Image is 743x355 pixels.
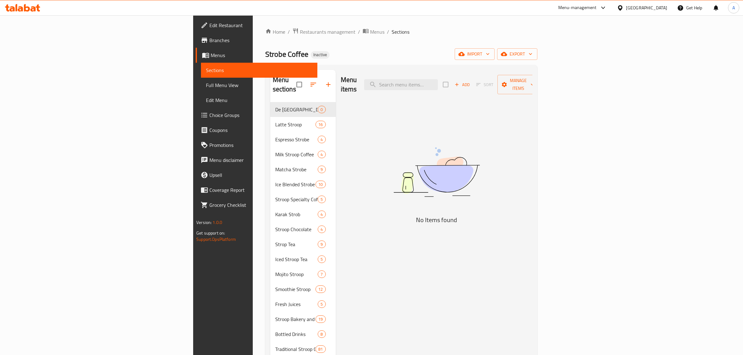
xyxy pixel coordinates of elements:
span: export [502,50,532,58]
span: Promotions [209,141,312,149]
span: Ice Blended Strobe [275,181,316,188]
span: Mojito Stroop [275,270,318,278]
div: Stroop Chocolate [275,226,318,233]
div: Latte Stroop16 [270,117,336,132]
span: 19 [316,316,325,322]
div: Stroop Bakery and Sweets19 [270,312,336,327]
span: Stroop Specialty Coffee [275,196,318,203]
button: Manage items [497,75,539,94]
a: Menus [363,28,384,36]
span: 4 [318,212,325,217]
div: items [318,330,325,338]
h2: Menu items [341,75,357,94]
span: Inactive [311,52,330,57]
div: Strop Tea [275,241,318,248]
span: 12 [316,286,325,292]
span: Smoothie Stroop [275,285,316,293]
span: Matcha Strobe [275,166,318,173]
a: Choice Groups [196,108,317,123]
div: Smoothie Stroop12 [270,282,336,297]
span: Grocery Checklist [209,201,312,209]
span: Coverage Report [209,186,312,194]
a: Restaurants management [292,28,355,36]
span: 7 [318,271,325,277]
span: Iced Stroop Tea [275,255,318,263]
div: items [318,226,325,233]
button: export [497,48,537,60]
span: 4 [318,137,325,143]
a: Branches [196,33,317,48]
a: Grocery Checklist [196,197,317,212]
div: Strop Tea9 [270,237,336,252]
span: Menus [211,51,312,59]
span: A [732,4,735,11]
nav: breadcrumb [265,28,537,36]
div: Iced Stroop Tea5 [270,252,336,267]
div: [GEOGRAPHIC_DATA] [626,4,667,11]
div: Matcha Strobe9 [270,162,336,177]
div: Traditional Stroop Coffee [275,345,316,353]
div: items [315,285,325,293]
a: Coverage Report [196,182,317,197]
span: Branches [209,36,312,44]
a: Edit Restaurant [196,18,317,33]
span: 9 [318,241,325,247]
span: Manage items [502,77,534,92]
span: Get support on: [196,229,225,237]
div: items [318,270,325,278]
div: Bottled Drinks8 [270,327,336,342]
div: items [315,181,325,188]
span: 1.0.0 [213,218,222,226]
div: Stroop Specialty Coffee5 [270,192,336,207]
span: 9 [318,167,325,173]
span: Full Menu View [206,81,312,89]
div: Fresh Juices [275,300,318,308]
a: Promotions [196,138,317,153]
span: Add [454,81,471,88]
div: Ice Blended Strobe10 [270,177,336,192]
div: items [315,315,325,323]
span: 4 [318,226,325,232]
div: items [318,166,325,173]
span: 5 [318,256,325,262]
div: Stroop Chocolate4 [270,222,336,237]
span: Sections [206,66,312,74]
a: Support.OpsPlatform [196,235,236,243]
span: Menu disclaimer [209,156,312,164]
span: 5 [318,301,325,307]
div: Fresh Juices5 [270,297,336,312]
span: Milk Stroop Coffee [275,151,318,158]
span: Edit Restaurant [209,22,312,29]
span: Add item [452,80,472,90]
span: 10 [316,182,325,187]
span: Stroop Bakery and Sweets [275,315,316,323]
h5: No Items found [359,215,515,225]
div: items [318,300,325,308]
span: Select section first [472,80,497,90]
input: search [364,79,438,90]
span: 16 [316,122,325,128]
div: Milk Stroop Coffee4 [270,147,336,162]
div: Latte Stroop [275,121,316,128]
button: Add section [321,77,336,92]
span: 5 [318,197,325,202]
div: items [318,196,325,203]
span: 0 [318,107,325,113]
span: Espresso Strobe [275,136,318,143]
div: Menu-management [558,4,597,12]
div: items [318,255,325,263]
button: import [455,48,495,60]
div: items [318,151,325,158]
span: Sort sections [306,77,321,92]
span: De [GEOGRAPHIC_DATA] [275,106,318,113]
span: Karak Strob [275,211,318,218]
div: items [318,211,325,218]
div: Karak Strob4 [270,207,336,222]
span: Bottled Drinks [275,330,318,338]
